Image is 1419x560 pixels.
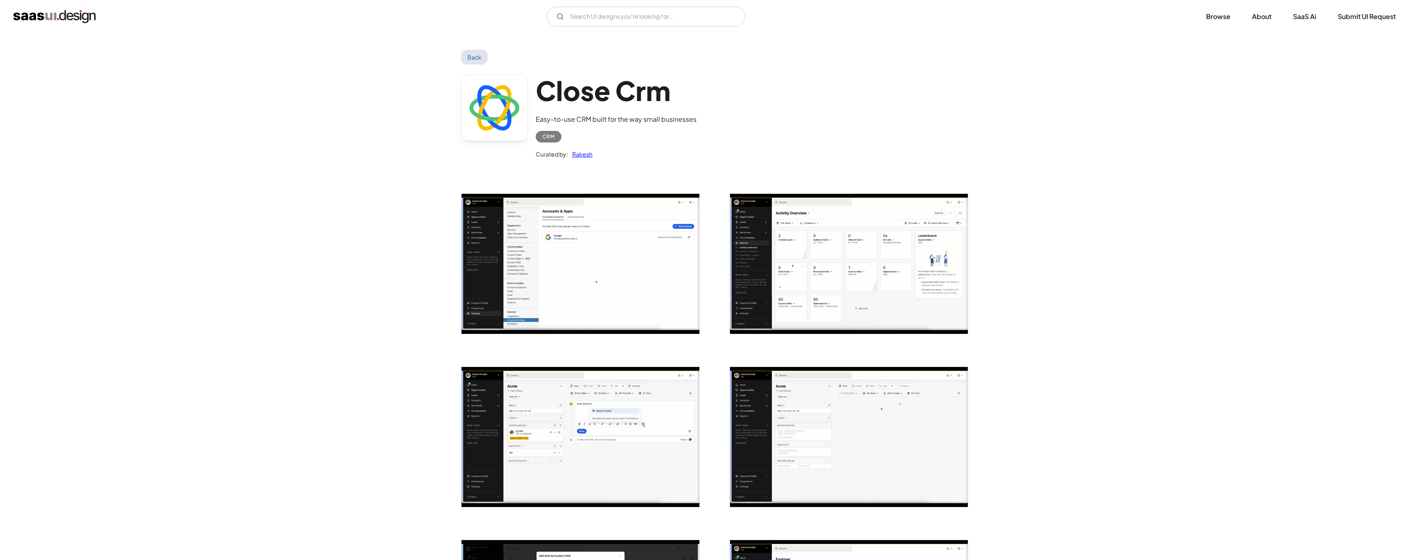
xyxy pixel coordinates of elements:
[730,194,968,334] a: open lightbox
[730,367,968,507] a: open lightbox
[462,367,699,507] a: open lightbox
[730,194,968,334] img: 667d3e727404bb2e04c0ed5e_close%20crm%20activity%20overview.png
[13,10,96,23] a: home
[546,7,745,27] input: Search UI designs you're looking for...
[461,50,488,65] a: Back
[462,367,699,507] img: 667d3e724c66b791b06afbf1_close%20crm%20add%20note%20on%20contact.png
[1283,7,1326,26] a: SaaS Ai
[1196,7,1240,26] a: Browse
[536,114,696,124] div: Easy-to-use CRM built for the way small businesses
[462,194,699,334] a: open lightbox
[1242,7,1281,26] a: About
[536,75,696,106] h1: Close Crm
[730,367,968,507] img: 667d3e7165b126af83a6dfc0_close%20crm%20contact%20details.png
[546,7,745,27] form: Email Form
[462,194,699,334] img: 667d3e72458bb01af5b69844_close%20crm%20acounts%20apps.png
[542,132,555,142] div: CRM
[1328,7,1406,26] a: Submit UI Request
[536,149,568,159] div: Curated by:
[568,149,592,159] a: Rakesh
